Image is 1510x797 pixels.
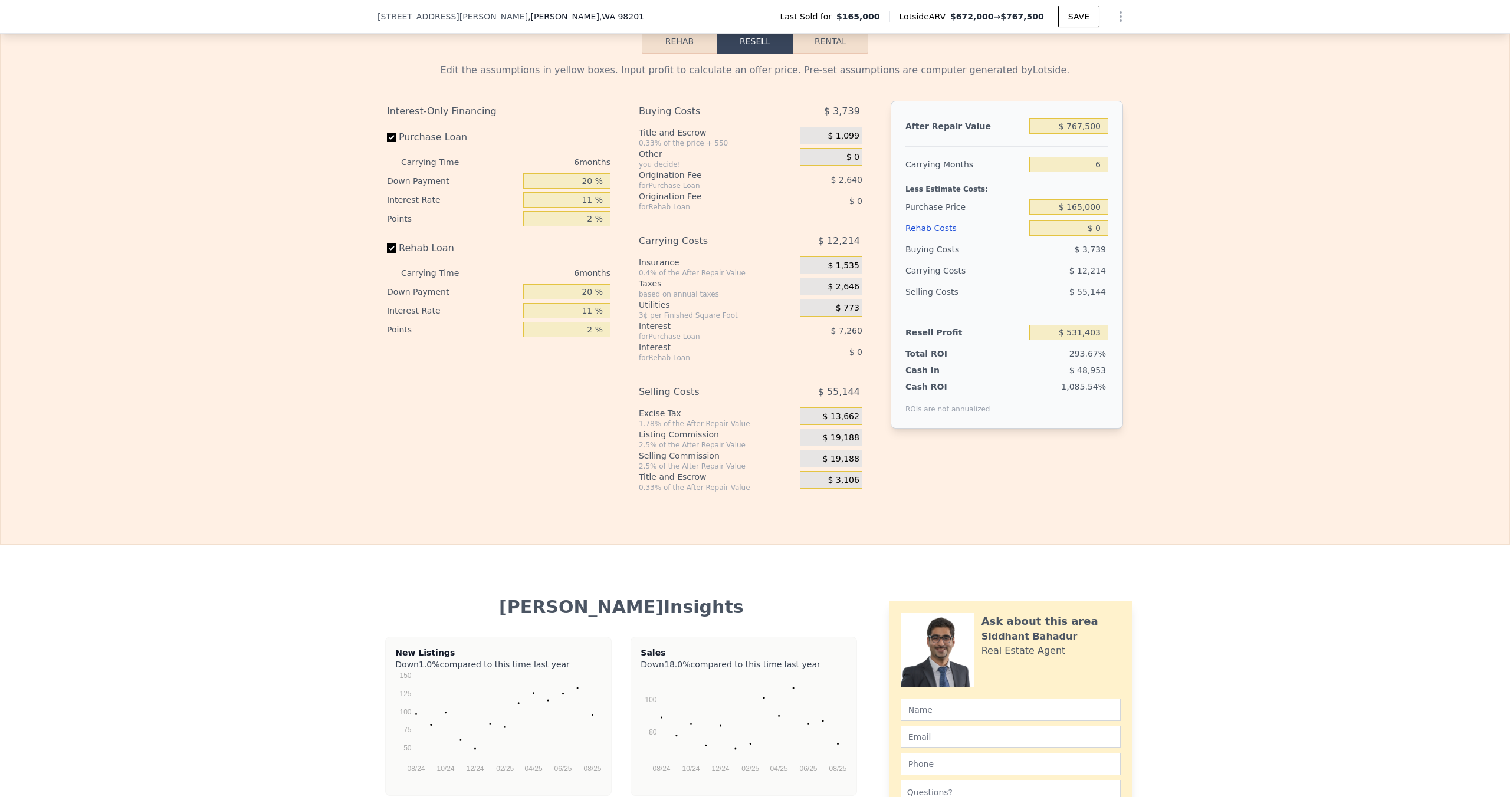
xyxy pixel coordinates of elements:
[387,209,518,228] div: Points
[639,483,795,492] div: 0.33% of the After Repair Value
[639,127,795,139] div: Title and Escrow
[664,660,690,669] span: 18.0%
[1069,287,1106,297] span: $ 55,144
[1061,382,1106,391] span: 1,085.54%
[400,671,412,680] text: 150
[981,644,1066,658] div: Real Estate Agent
[950,11,1044,22] span: →
[901,753,1121,775] input: Phone
[639,181,770,190] div: for Purchase Loan
[387,597,856,618] div: [PERSON_NAME] Insights
[387,101,610,122] div: Interest-Only Financing
[849,196,862,206] span: $ 0
[901,726,1121,748] input: Email
[639,148,795,160] div: Other
[905,348,979,360] div: Total ROI
[849,347,862,357] span: $ 0
[639,160,795,169] div: you decide!
[584,765,602,773] text: 08/25
[836,11,880,22] span: $165,000
[419,660,440,669] span: 1.0%
[1058,6,1099,27] button: SAVE
[829,765,847,773] text: 08/25
[467,765,484,773] text: 12/24
[387,172,518,190] div: Down Payment
[1069,349,1106,358] span: 293.67%
[823,454,859,465] span: $ 19,188
[639,450,795,462] div: Selling Commission
[639,311,795,320] div: 3¢ per Finished Square Foot
[639,202,770,212] div: for Rehab Loan
[401,264,478,282] div: Carrying Time
[824,101,860,122] span: $ 3,739
[528,11,644,22] span: , [PERSON_NAME]
[717,29,793,54] button: Resell
[823,411,859,422] span: $ 13,662
[641,673,847,791] svg: A chart.
[403,744,412,752] text: 50
[437,765,455,773] text: 10/24
[525,765,543,773] text: 04/25
[828,131,859,141] span: $ 1,099
[639,419,795,429] div: 1.78% of the After Repair Value
[639,462,795,471] div: 2.5% of the After Repair Value
[846,152,859,163] span: $ 0
[497,765,514,773] text: 02/25
[830,175,862,185] span: $ 2,640
[1069,365,1106,375] span: $ 48,953
[645,696,657,704] text: 100
[653,765,671,773] text: 08/24
[639,289,795,299] div: based on annual taxes
[905,175,1108,196] div: Less Estimate Costs:
[387,127,518,148] label: Purchase Loan
[400,690,412,698] text: 125
[793,29,868,54] button: Rental
[641,647,847,658] div: Sales
[682,765,700,773] text: 10/24
[387,190,518,209] div: Interest Rate
[905,196,1025,218] div: Purchase Price
[818,381,860,403] span: $ 55,144
[387,301,518,320] div: Interest Rate
[742,765,760,773] text: 02/25
[639,429,795,440] div: Listing Commission
[387,243,396,253] input: Rehab Loan
[905,154,1025,175] div: Carrying Months
[905,322,1025,343] div: Resell Profit
[395,658,602,666] div: Down compared to this time last year
[780,11,836,22] span: Last Sold for
[387,133,396,142] input: Purchase Loan
[828,261,859,271] span: $ 1,535
[639,381,770,403] div: Selling Costs
[641,658,847,666] div: Down compared to this time last year
[981,630,1078,644] div: Siddhant Bahadur
[387,238,518,259] label: Rehab Loan
[828,282,859,292] span: $ 2,646
[905,281,1025,302] div: Selling Costs
[818,230,860,252] span: $ 12,214
[395,647,602,658] div: New Listings
[905,218,1025,239] div: Rehab Costs
[901,699,1121,721] input: Name
[1000,12,1044,21] span: $767,500
[800,765,818,773] text: 06/25
[823,433,859,443] span: $ 19,188
[377,11,528,22] span: [STREET_ADDRESS][PERSON_NAME]
[639,190,770,202] div: Origination Fee
[950,12,994,21] span: $672,000
[770,765,788,773] text: 04/25
[905,116,1025,137] div: After Repair Value
[1109,5,1132,28] button: Show Options
[828,475,859,486] span: $ 3,106
[1069,266,1106,275] span: $ 12,214
[403,726,412,734] text: 75
[981,613,1098,630] div: Ask about this area
[395,673,602,791] svg: A chart.
[639,230,770,252] div: Carrying Costs
[712,765,730,773] text: 12/24
[836,303,859,314] span: $ 773
[642,29,717,54] button: Rehab
[639,101,770,122] div: Buying Costs
[400,708,412,716] text: 100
